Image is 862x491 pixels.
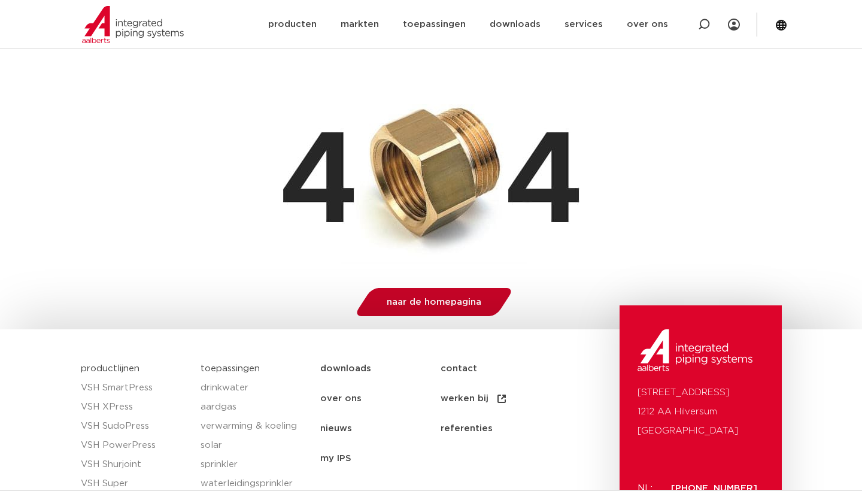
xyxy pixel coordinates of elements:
[320,354,441,384] a: downloads
[201,436,308,455] a: solar
[320,414,441,444] a: nieuws
[441,414,561,444] a: referenties
[387,298,481,307] span: naar de homepagina
[81,398,189,417] a: VSH XPress
[638,383,763,441] p: [STREET_ADDRESS] 1212 AA Hilversum [GEOGRAPHIC_DATA]
[320,354,614,474] nav: Menu
[201,364,260,373] a: toepassingen
[81,417,189,436] a: VSH SudoPress
[81,364,139,373] a: productlijnen
[441,384,561,414] a: werken bij
[441,354,561,384] a: contact
[201,378,308,398] a: drinkwater
[81,378,189,398] a: VSH SmartPress
[81,455,189,474] a: VSH Shurjoint
[201,455,308,474] a: sprinkler
[201,398,308,417] a: aardgas
[354,288,515,316] a: naar de homepagina
[320,384,441,414] a: over ons
[81,436,189,455] a: VSH PowerPress
[320,444,441,474] a: my IPS
[201,417,308,436] a: verwarming & koeling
